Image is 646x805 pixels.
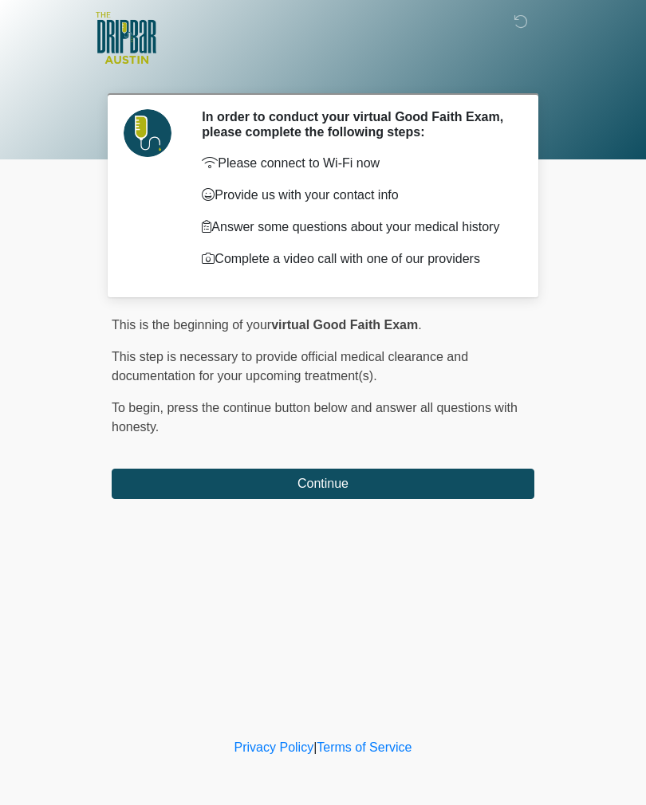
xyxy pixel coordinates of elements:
[112,401,167,414] span: To begin,
[202,186,510,205] p: Provide us with your contact info
[112,401,518,434] span: press the continue button below and answer all questions with honesty.
[234,740,314,754] a: Privacy Policy
[96,12,156,64] img: The DRIPBaR - Austin The Domain Logo
[271,318,418,332] strong: virtual Good Faith Exam
[418,318,421,332] span: .
[313,740,317,754] a: |
[112,350,468,383] span: This step is necessary to provide official medical clearance and documentation for your upcoming ...
[202,109,510,139] h2: In order to conduct your virtual Good Faith Exam, please complete the following steps:
[124,109,171,157] img: Agent Avatar
[112,469,534,499] button: Continue
[202,249,510,269] p: Complete a video call with one of our providers
[202,154,510,173] p: Please connect to Wi-Fi now
[317,740,412,754] a: Terms of Service
[112,318,271,332] span: This is the beginning of your
[202,218,510,237] p: Answer some questions about your medical history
